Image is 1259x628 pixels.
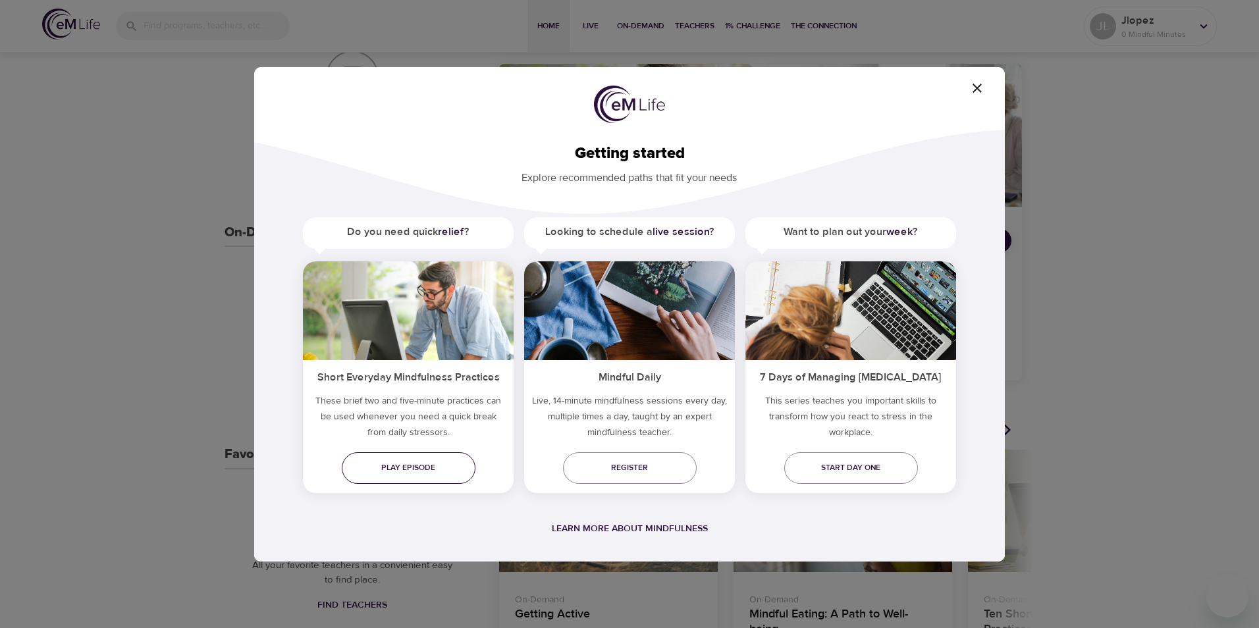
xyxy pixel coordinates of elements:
img: ims [745,261,956,360]
p: Live, 14-minute mindfulness sessions every day, multiple times a day, taught by an expert mindful... [524,393,735,446]
img: logo [594,86,665,124]
img: ims [303,261,514,360]
a: Register [563,452,697,484]
span: Register [574,461,686,475]
h5: Do you need quick ? [303,217,514,247]
h5: Want to plan out your ? [745,217,956,247]
p: This series teaches you important skills to transform how you react to stress in the workplace. [745,393,956,446]
span: Start day one [795,461,907,475]
h5: Looking to schedule a ? [524,217,735,247]
a: Learn more about mindfulness [552,523,708,535]
h5: Short Everyday Mindfulness Practices [303,360,514,392]
h5: Mindful Daily [524,360,735,392]
a: Play episode [342,452,475,484]
a: week [886,225,913,238]
a: relief [438,225,464,238]
h2: Getting started [275,144,984,163]
span: Play episode [352,461,465,475]
h5: 7 Days of Managing [MEDICAL_DATA] [745,360,956,392]
h5: These brief two and five-minute practices can be used whenever you need a quick break from daily ... [303,393,514,446]
a: Start day one [784,452,918,484]
img: ims [524,261,735,360]
p: Explore recommended paths that fit your needs [275,163,984,186]
a: live session [653,225,709,238]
